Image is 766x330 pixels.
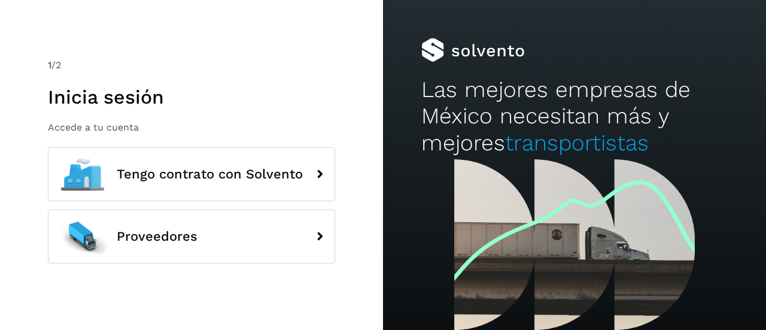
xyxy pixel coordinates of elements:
button: Proveedores [48,210,335,264]
h2: Las mejores empresas de México necesitan más y mejores [421,77,728,156]
span: 1 [48,59,51,71]
span: Proveedores [117,229,197,244]
button: Tengo contrato con Solvento [48,147,335,201]
p: Accede a tu cuenta [48,122,335,133]
div: /2 [48,58,335,72]
h1: Inicia sesión [48,86,335,108]
span: transportistas [505,130,649,156]
span: Tengo contrato con Solvento [117,167,303,181]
